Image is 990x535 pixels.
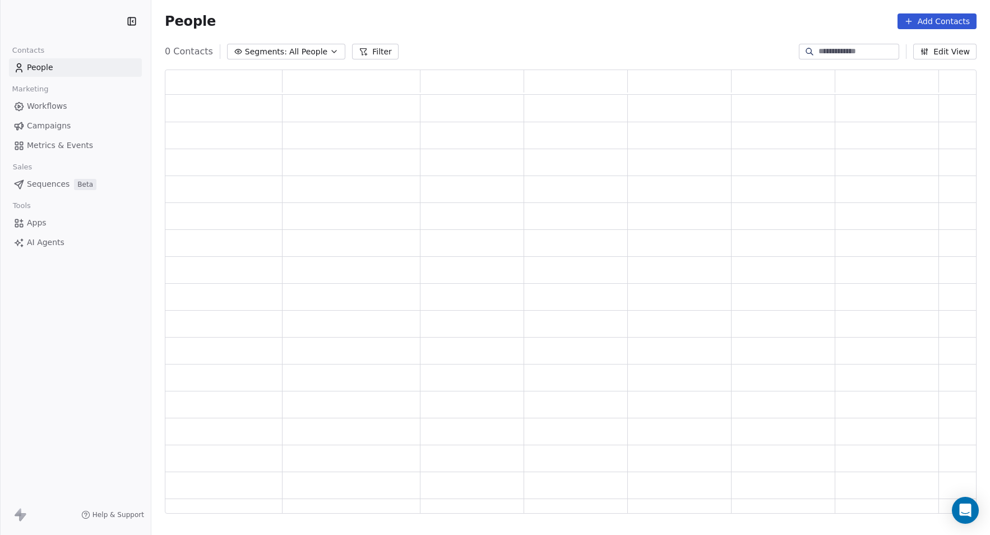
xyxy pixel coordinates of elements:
a: AI Agents [9,233,142,252]
a: Help & Support [81,510,144,519]
span: People [27,62,53,73]
span: All People [289,46,327,58]
span: Metrics & Events [27,140,93,151]
span: Sales [8,159,37,176]
a: SequencesBeta [9,175,142,193]
span: 0 Contacts [165,45,213,58]
a: Metrics & Events [9,136,142,155]
span: Sequences [27,178,70,190]
span: Campaigns [27,120,71,132]
a: Campaigns [9,117,142,135]
button: Edit View [913,44,977,59]
button: Filter [352,44,399,59]
a: Workflows [9,97,142,116]
span: Apps [27,217,47,229]
a: People [9,58,142,77]
span: Segments: [245,46,287,58]
button: Add Contacts [898,13,977,29]
span: AI Agents [27,237,64,248]
span: Marketing [7,81,53,98]
div: Open Intercom Messenger [952,497,979,524]
span: People [165,13,216,30]
a: Apps [9,214,142,232]
span: Contacts [7,42,49,59]
span: Help & Support [92,510,144,519]
span: Beta [74,179,96,190]
span: Tools [8,197,35,214]
span: Workflows [27,100,67,112]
